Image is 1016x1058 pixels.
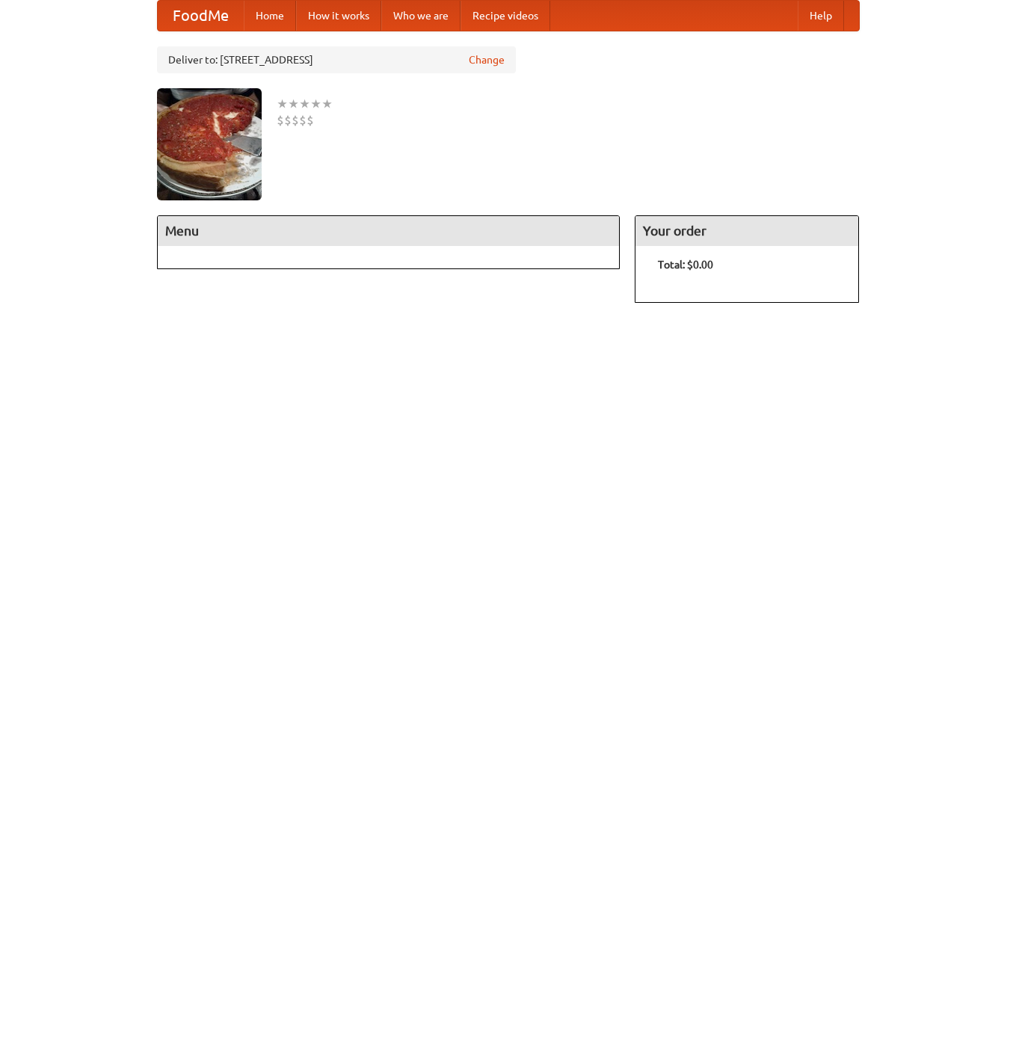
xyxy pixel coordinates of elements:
b: Total: $0.00 [658,259,713,271]
a: Help [798,1,844,31]
li: ★ [310,96,321,112]
a: How it works [296,1,381,31]
h4: Menu [158,216,620,246]
a: Recipe videos [461,1,550,31]
li: ★ [288,96,299,112]
li: $ [277,112,284,129]
li: ★ [277,96,288,112]
li: ★ [299,96,310,112]
li: $ [299,112,307,129]
a: FoodMe [158,1,244,31]
div: Deliver to: [STREET_ADDRESS] [157,46,516,73]
li: ★ [321,96,333,112]
img: angular.jpg [157,88,262,200]
li: $ [307,112,314,129]
h4: Your order [635,216,858,246]
li: $ [284,112,292,129]
a: Change [469,52,505,67]
a: Home [244,1,296,31]
li: $ [292,112,299,129]
a: Who we are [381,1,461,31]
